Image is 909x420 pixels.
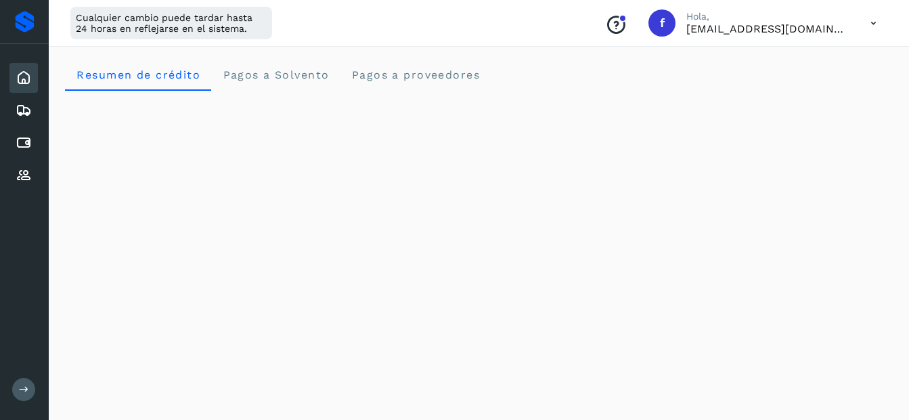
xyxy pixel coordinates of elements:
[9,96,38,125] div: Embarques
[76,68,200,81] span: Resumen de crédito
[351,68,480,81] span: Pagos a proveedores
[9,161,38,190] div: Proveedores
[222,68,329,81] span: Pagos a Solvento
[9,63,38,93] div: Inicio
[686,22,849,35] p: fmartinez@peramalog.com.mx
[9,128,38,158] div: Cuentas por pagar
[686,11,849,22] p: Hola,
[70,7,272,39] div: Cualquier cambio puede tardar hasta 24 horas en reflejarse en el sistema.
